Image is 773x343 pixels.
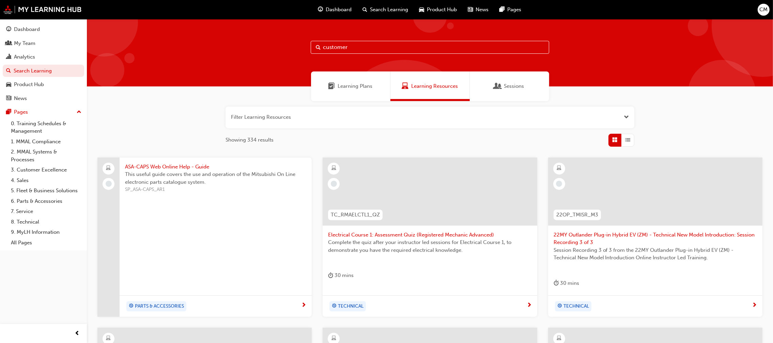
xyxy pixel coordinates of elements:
a: TC_RMAELCTL1_QZElectrical Course 1: Assessment Quiz (Registered Mechanic Advanced)Complete the qu... [323,158,537,317]
a: 8. Technical [8,217,84,227]
span: Sessions [504,82,524,90]
a: Dashboard [3,23,84,36]
div: Dashboard [14,26,40,33]
span: duration-icon [328,271,333,280]
a: News [3,92,84,105]
span: learningResourceType_ELEARNING-icon [557,334,561,343]
a: car-iconProduct Hub [414,3,463,17]
span: learningResourceType_ELEARNING-icon [106,334,111,343]
a: 4. Sales [8,175,84,186]
span: Electrical Course 1: Assessment Quiz (Registered Mechanic Advanced) [328,231,531,239]
span: Showing 334 results [226,136,274,144]
button: Pages [3,106,84,118]
a: 3. Customer Excellence [8,165,84,175]
a: search-iconSearch Learning [357,3,414,17]
span: search-icon [363,5,368,14]
a: My Team [3,37,84,50]
a: 22OP_TMISR_M322MY Outlander Plug-in Hybrid EV (ZM) - Technical New Model Introduction: Session Re... [548,158,762,317]
span: learningResourceType_ELEARNING-icon [331,164,336,173]
span: Complete the quiz after your instructor led sessions for Electrical Course 1, to demonstrate you ... [328,239,531,254]
span: CM [760,6,768,14]
a: 2. MMAL Systems & Processes [8,147,84,165]
span: PARTS & ACCESSORIES [135,303,184,310]
span: prev-icon [75,329,80,338]
span: This useful guide covers the use and operation of the Mitsubishi On Line electronic parts catalog... [125,170,306,186]
span: learningResourceType_ELEARNING-icon [331,334,336,343]
span: target-icon [557,302,562,311]
span: next-icon [527,303,532,309]
span: ASA-CAPS Web Online Help - Guide [125,163,306,171]
a: 1. MMAL Compliance [8,136,84,147]
div: Product Hub [14,81,44,88]
span: learningResourceType_ELEARNING-icon [557,164,561,173]
a: 9. MyLH Information [8,227,84,238]
div: Pages [14,108,28,116]
span: duration-icon [554,279,559,288]
span: Grid [613,136,618,144]
span: car-icon [6,82,11,88]
span: pages-icon [500,5,505,14]
span: learningRecordVerb_NONE-icon [331,181,337,187]
input: Search... [311,41,549,54]
a: 5. Fleet & Business Solutions [8,185,84,196]
span: next-icon [752,303,757,309]
div: News [14,95,27,102]
span: laptop-icon [106,164,111,173]
span: TECHNICAL [563,303,589,310]
a: guage-iconDashboard [313,3,357,17]
a: Search Learning [3,65,84,77]
span: Learning Resources [402,82,408,90]
span: Session Recording 3 of 3 from the 22MY Outlander Plug-in Hybrid EV (ZM) - Technical New Model Int... [554,246,757,262]
button: CM [758,4,770,16]
span: chart-icon [6,54,11,60]
span: pages-icon [6,109,11,115]
span: News [476,6,489,14]
a: Learning PlansLearning Plans [311,71,390,101]
span: target-icon [129,302,134,311]
a: pages-iconPages [494,3,527,17]
span: people-icon [6,40,11,47]
span: target-icon [332,302,337,311]
span: news-icon [6,96,11,102]
a: Learning ResourcesLearning Resources [390,71,470,101]
span: car-icon [419,5,424,14]
span: search-icon [6,68,11,74]
a: 7. Service [8,206,84,217]
a: 0. Training Schedules & Management [8,118,84,136]
span: Dashboard [326,6,352,14]
button: Open the filter [624,113,629,121]
span: 22MY Outlander Plug-in Hybrid EV (ZM) - Technical New Model Introduction: Session Recording 3 of 3 [554,231,757,246]
span: Search Learning [370,6,408,14]
span: Learning Plans [328,82,335,90]
span: up-icon [77,108,81,117]
a: Analytics [3,51,84,63]
span: news-icon [468,5,473,14]
span: next-icon [301,303,306,309]
span: TC_RMAELCTL1_QZ [331,211,380,219]
a: SessionsSessions [470,71,549,101]
span: learningRecordVerb_NONE-icon [556,181,562,187]
span: Pages [508,6,522,14]
a: Product Hub [3,78,84,91]
span: Learning Resources [411,82,458,90]
span: learningRecordVerb_NONE-icon [106,181,112,187]
a: news-iconNews [463,3,494,17]
div: 30 mins [328,271,354,280]
div: Analytics [14,53,35,61]
div: My Team [14,39,35,47]
span: Sessions [495,82,501,90]
span: guage-icon [6,27,11,33]
span: Learning Plans [338,82,373,90]
div: 30 mins [554,279,579,288]
span: guage-icon [318,5,323,14]
span: TECHNICAL [338,303,364,310]
img: mmal [3,5,82,14]
span: Search [316,44,321,51]
span: 22OP_TMISR_M3 [556,211,598,219]
button: DashboardMy TeamAnalyticsSearch LearningProduct HubNews [3,22,84,106]
a: ASA-CAPS Web Online Help - GuideThis useful guide covers the use and operation of the Mitsubishi ... [97,158,312,317]
span: SP_ASA-CAPS_AR1 [125,186,306,194]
